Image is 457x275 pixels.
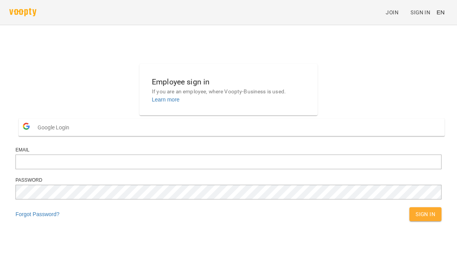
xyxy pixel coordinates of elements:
[436,8,445,16] span: EN
[38,120,73,135] span: Google Login
[416,210,435,219] span: Sign In
[152,88,305,96] p: If you are an employee, where Voopty-Business is used.
[15,211,60,217] a: Forgot Password?
[411,8,430,17] span: Sign In
[152,76,305,88] h6: Employee sign in
[383,5,407,19] a: Join
[409,207,442,221] button: Sign In
[146,70,311,110] button: Employee sign inIf you are an employee, where Voopty-Business is used.Learn more
[407,5,433,19] a: Sign In
[19,119,445,136] button: Google Login
[15,177,442,184] div: Password
[9,8,36,16] img: voopty.png
[433,5,448,19] button: EN
[15,147,442,153] div: Email
[386,8,399,17] span: Join
[152,96,180,103] a: Learn more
